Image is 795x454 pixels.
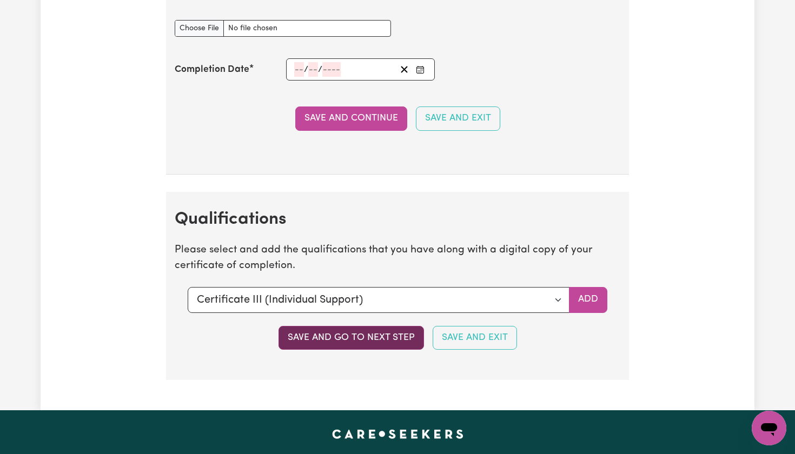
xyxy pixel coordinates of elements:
[175,63,249,77] label: Completion Date
[752,411,786,445] iframe: Button to launch messaging window
[304,65,308,75] span: /
[308,62,318,77] input: --
[413,62,428,77] button: Enter the Completion Date of your CPR Course
[322,62,341,77] input: ----
[318,65,322,75] span: /
[295,106,407,130] button: Save and Continue
[416,106,500,130] button: Save and Exit
[175,209,620,230] h2: Qualifications
[569,287,607,313] button: Add selected qualification
[279,326,424,350] button: Save and go to next step
[294,62,304,77] input: --
[396,62,413,77] button: Clear date
[433,326,517,350] button: Save and Exit
[175,243,620,274] p: Please select and add the qualifications that you have along with a digital copy of your certific...
[332,430,463,438] a: Careseekers home page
